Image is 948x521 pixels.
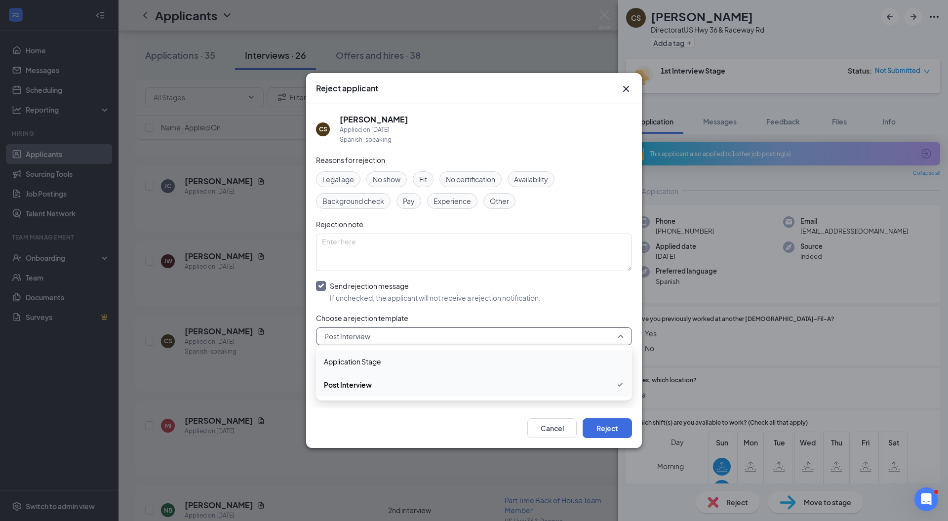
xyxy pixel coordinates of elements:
span: Experience [434,196,471,206]
span: Application Stage [324,356,381,367]
svg: Cross [620,83,632,95]
iframe: Intercom live chat [914,487,938,511]
span: Other [490,196,509,206]
button: Close [620,83,632,95]
span: Choose a rejection template [316,314,408,322]
span: Legal age [322,174,354,185]
div: Applied on [DATE] [340,125,408,135]
div: CS [319,125,327,133]
span: No certification [446,174,495,185]
span: No show [373,174,400,185]
h5: [PERSON_NAME] [340,114,408,125]
span: Reasons for rejection [316,156,385,164]
h3: Reject applicant [316,83,378,94]
button: Cancel [527,418,577,438]
span: Fit [419,174,427,185]
div: Spanish-speaking [340,135,408,145]
span: Rejection note [316,220,363,229]
span: Post Interview [324,379,372,390]
span: Pay [403,196,415,206]
span: Availability [514,174,548,185]
svg: Checkmark [616,379,624,391]
button: Reject [583,418,632,438]
span: Post Interview [324,329,370,344]
span: Background check [322,196,384,206]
